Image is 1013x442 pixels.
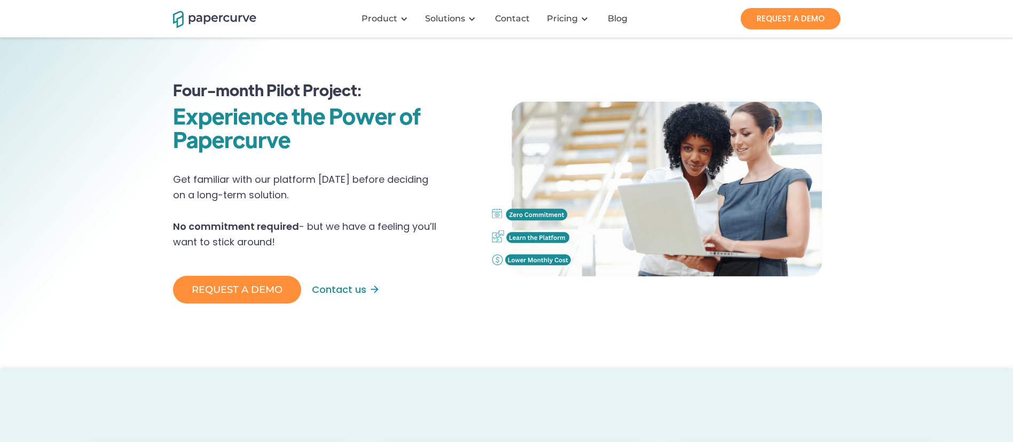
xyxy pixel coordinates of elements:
div: Pricing [540,3,599,35]
div: Contact us [307,282,366,297]
a: Contact us [301,282,379,297]
div: Contact [495,13,530,24]
p: - but we have a feeling you’ll want to stick around! [173,219,437,255]
div: Solutions [425,13,465,24]
h1: Experience the Power of Papercurve [173,104,474,151]
a: Blog [599,13,638,24]
a: home [173,9,242,28]
a: REQUEST A DEMO [741,8,841,29]
h1: Four-month Pilot Project: [173,81,474,104]
div: Blog [608,13,627,24]
div: Solutions [419,3,486,35]
img: A screen shot of a user adding a reviewer for a given document. [488,52,841,326]
p: Get familiar with our platform [DATE] before deciding on a long-term solution. [173,172,437,208]
a: REQUEST A DEMO [173,276,301,304]
div: Product [355,3,419,35]
strong: No commitment required [173,220,299,233]
a: Pricing [547,13,578,24]
div: Product [362,13,397,24]
a: Contact [486,13,540,24]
